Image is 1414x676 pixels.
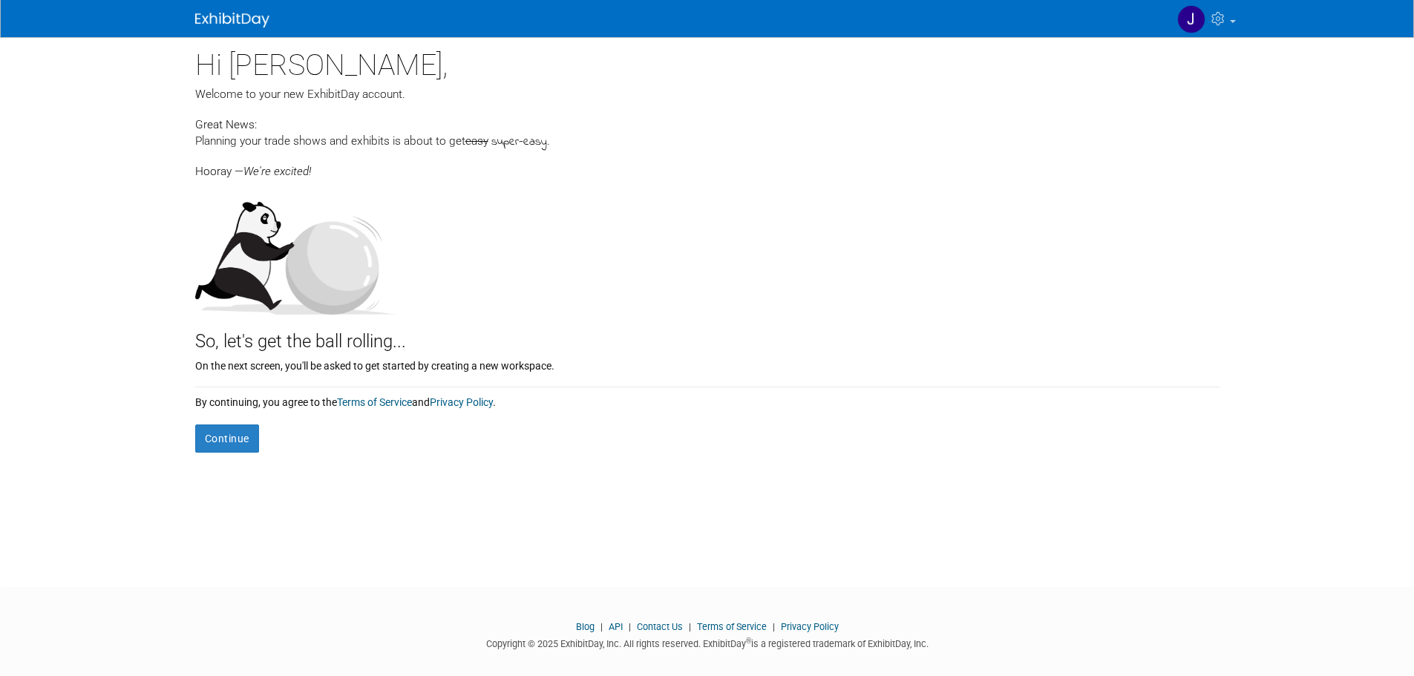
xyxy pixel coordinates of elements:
[195,37,1220,86] div: Hi [PERSON_NAME],
[1177,5,1205,33] img: Jenifer Libert
[195,116,1220,133] div: Great News:
[430,396,493,408] a: Privacy Policy
[625,621,635,632] span: |
[609,621,623,632] a: API
[195,424,259,453] button: Continue
[491,134,547,151] span: super-easy
[195,355,1220,373] div: On the next screen, you'll be asked to get started by creating a new workspace.
[697,621,767,632] a: Terms of Service
[195,387,1220,410] div: By continuing, you agree to the and .
[243,165,311,178] span: We're excited!
[465,134,488,148] span: easy
[597,621,606,632] span: |
[195,187,396,315] img: Let's get the ball rolling
[195,151,1220,180] div: Hooray —
[195,13,269,27] img: ExhibitDay
[195,86,1220,102] div: Welcome to your new ExhibitDay account.
[637,621,683,632] a: Contact Us
[781,621,839,632] a: Privacy Policy
[195,315,1220,355] div: So, let's get the ball rolling...
[576,621,595,632] a: Blog
[685,621,695,632] span: |
[195,133,1220,151] div: Planning your trade shows and exhibits is about to get .
[746,637,751,645] sup: ®
[337,396,412,408] a: Terms of Service
[769,621,779,632] span: |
